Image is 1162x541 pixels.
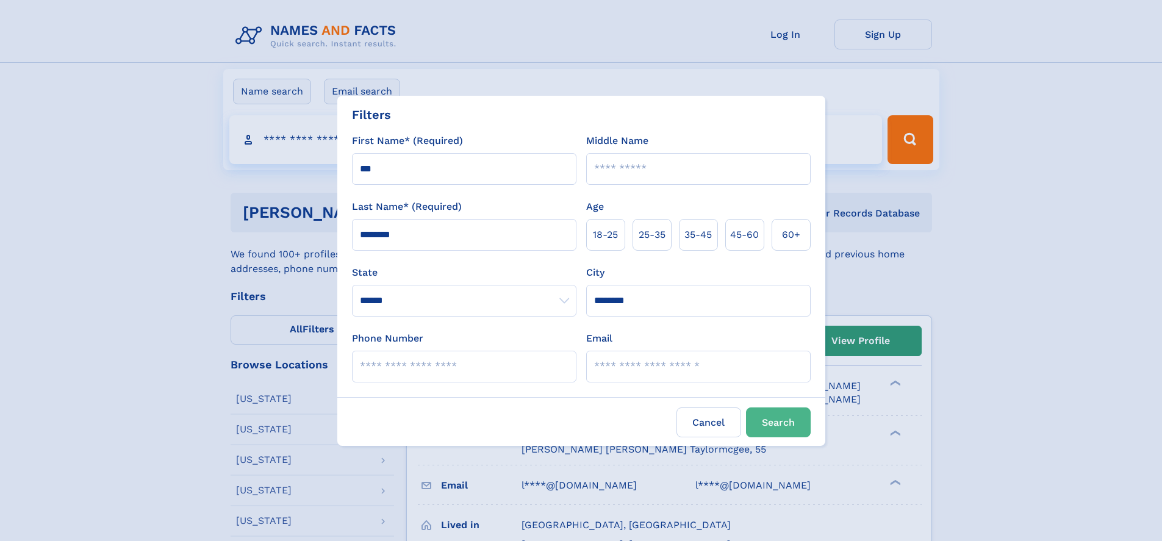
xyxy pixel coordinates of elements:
[352,265,576,280] label: State
[352,134,463,148] label: First Name* (Required)
[352,331,423,346] label: Phone Number
[746,407,811,437] button: Search
[782,228,800,242] span: 60+
[352,106,391,124] div: Filters
[586,331,612,346] label: Email
[593,228,618,242] span: 18‑25
[586,265,604,280] label: City
[586,199,604,214] label: Age
[639,228,665,242] span: 25‑35
[352,199,462,214] label: Last Name* (Required)
[730,228,759,242] span: 45‑60
[684,228,712,242] span: 35‑45
[586,134,648,148] label: Middle Name
[676,407,741,437] label: Cancel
